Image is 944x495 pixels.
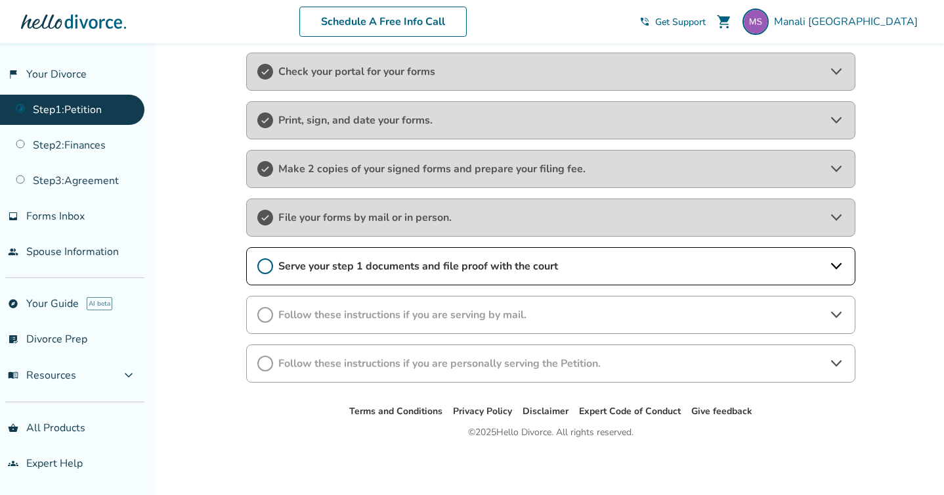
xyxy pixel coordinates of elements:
[8,423,18,433] span: shopping_basket
[639,16,650,27] span: phone_in_talk
[8,211,18,222] span: inbox
[523,404,569,419] li: Disclaimer
[655,16,706,28] span: Get Support
[278,308,823,322] span: Follow these instructions if you are serving by mail.
[8,247,18,257] span: people
[87,297,112,310] span: AI beta
[278,210,823,225] span: File your forms by mail or in person.
[349,405,442,417] a: Terms and Conditions
[468,425,633,440] div: © 2025 Hello Divorce. All rights reserved.
[8,458,18,469] span: groups
[878,432,944,495] iframe: Chat Widget
[278,259,823,273] span: Serve your step 1 documents and file proof with the court
[278,356,823,371] span: Follow these instructions if you are personally serving the Petition.
[8,69,18,80] span: flag_2
[691,404,752,419] li: Give feedback
[716,14,732,30] span: shopping_cart
[453,405,512,417] a: Privacy Policy
[8,298,18,309] span: explore
[742,9,769,35] img: m.sibthorpe@gmail.com
[579,405,681,417] a: Expert Code of Conduct
[278,64,823,79] span: Check your portal for your forms
[278,113,823,128] span: Print, sign, and date your forms.
[8,368,76,383] span: Resources
[639,16,706,28] a: phone_in_talkGet Support
[26,209,85,224] span: Forms Inbox
[8,370,18,381] span: menu_book
[299,7,467,37] a: Schedule A Free Info Call
[121,367,137,383] span: expand_more
[278,162,823,176] span: Make 2 copies of your signed forms and prepare your filing fee.
[8,334,18,344] span: list_alt_check
[774,14,923,29] span: Manali [GEOGRAPHIC_DATA]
